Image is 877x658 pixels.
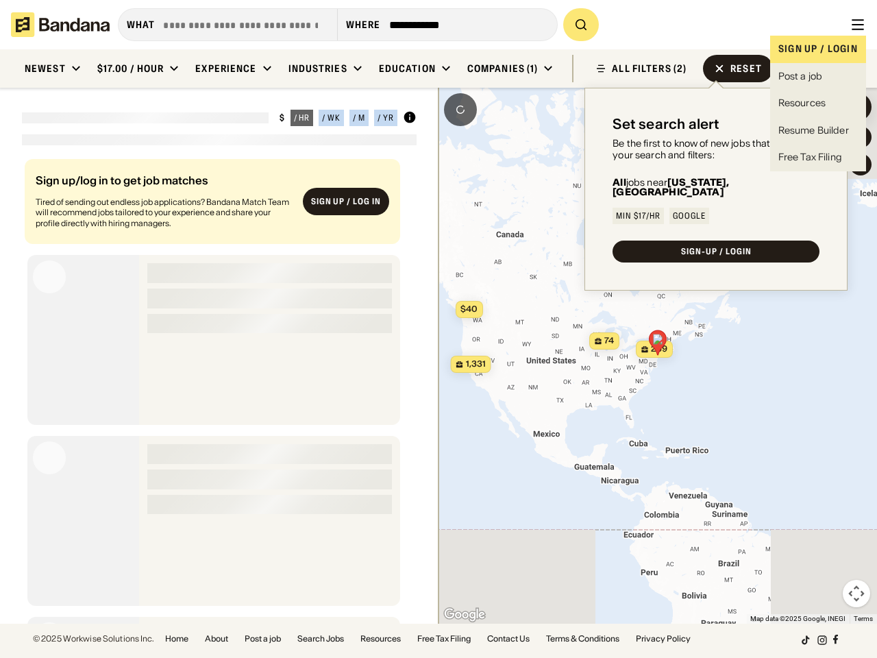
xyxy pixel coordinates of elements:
span: Map data ©2025 Google, INEGI [750,615,845,622]
div: Sign up / Log in [311,196,381,207]
div: Sign up / login [770,36,866,63]
b: [US_STATE], [GEOGRAPHIC_DATA] [613,176,729,198]
div: Newest [25,62,66,75]
div: SIGN-UP / LOGIN [681,247,751,256]
a: Home [165,635,188,643]
a: Free Tax Filing [417,635,471,643]
div: Resume Builder [778,124,849,138]
div: $17.00 / hour [97,62,164,75]
div: Sign up/log in to get job matches [36,175,292,197]
a: Privacy Policy [636,635,691,643]
div: Set search alert [613,116,719,132]
span: $40 [460,304,478,314]
a: About [205,635,228,643]
a: Free Tax Filing [770,144,866,171]
div: Google [673,212,706,220]
div: Education [379,62,436,75]
button: Map camera controls [843,580,870,607]
div: $ [280,112,285,123]
div: what [127,19,155,31]
div: Resources [778,97,826,110]
b: All [613,176,626,188]
a: Resources [360,635,401,643]
div: jobs near [613,178,819,197]
div: ALL FILTERS (2) [612,64,687,73]
div: Free Tax Filing [778,151,842,164]
div: / m [353,114,365,122]
a: Post a job [245,635,281,643]
img: Google [442,606,487,624]
div: Reset [730,64,762,73]
div: / yr [378,114,394,122]
div: Industries [288,62,347,75]
div: Companies (1) [467,62,539,75]
img: Bandana logotype [11,12,110,37]
div: Be the first to know of new jobs that match your search and filters: [613,138,819,161]
div: Min $17/hr [616,212,660,220]
div: / hr [294,114,310,122]
a: Open this area in Google Maps (opens a new window) [442,606,487,624]
div: Post a job [778,70,822,84]
a: Search Jobs [297,635,344,643]
div: Experience [195,62,256,75]
a: Terms & Conditions [546,635,619,643]
div: Tired of sending out endless job applications? Bandana Match Team will recommend jobs tailored to... [36,197,292,229]
span: 1,331 [466,358,486,370]
div: Where [346,19,381,31]
div: grid [22,154,417,624]
div: / wk [322,114,341,122]
span: 74 [604,335,614,347]
a: Resources [770,90,866,117]
a: Resume Builder [770,117,866,145]
a: Contact Us [487,635,530,643]
div: © 2025 Workwise Solutions Inc. [33,635,154,643]
a: Terms (opens in new tab) [854,615,873,622]
a: Post a job [770,63,866,90]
